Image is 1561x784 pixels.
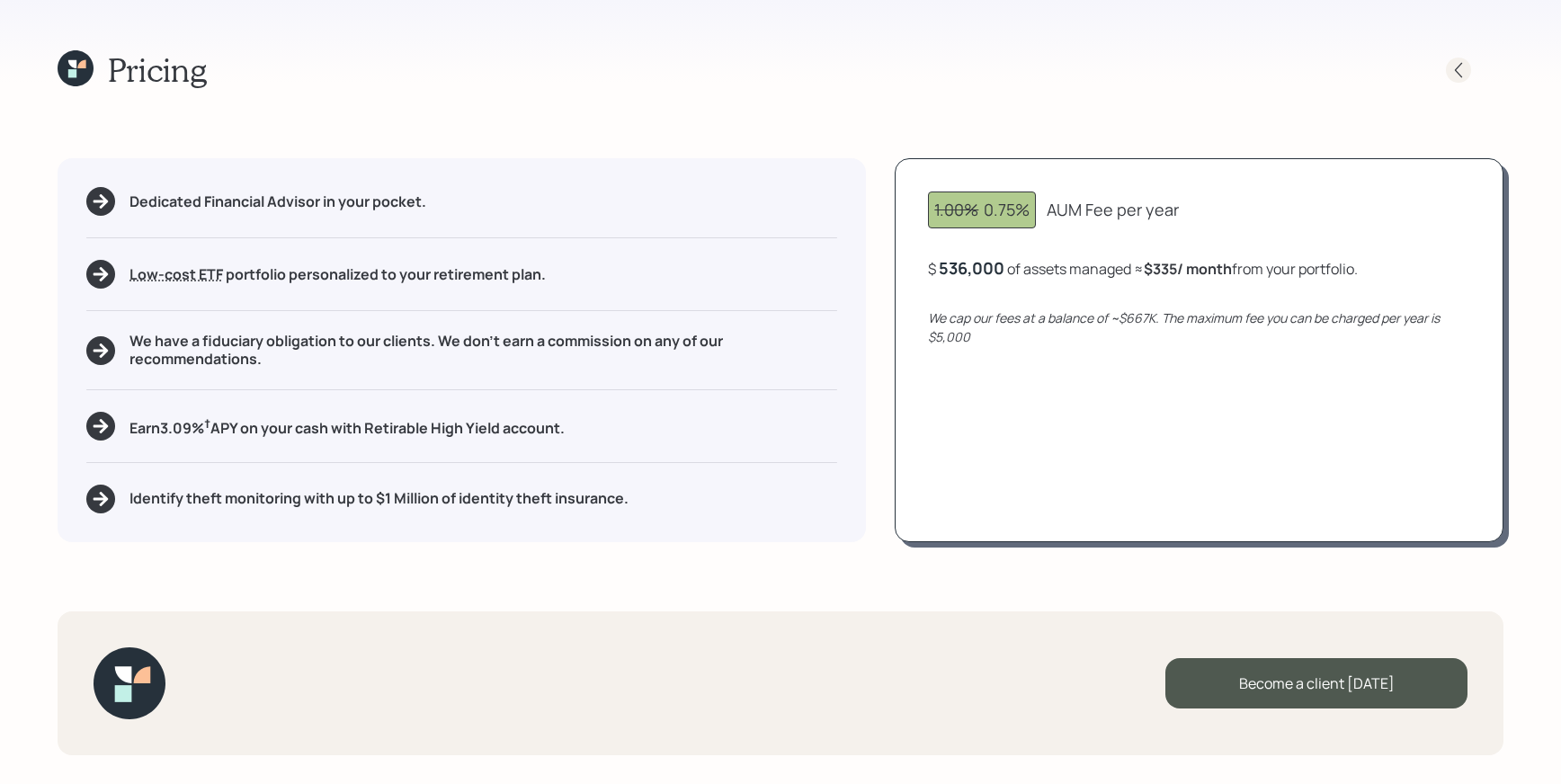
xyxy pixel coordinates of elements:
div: AUM Fee per year [1047,198,1179,222]
div: 0.75% [934,198,1030,222]
h5: portfolio personalized to your retirement plan. [129,266,546,283]
div: 536,000 [939,257,1004,279]
h1: Pricing [108,50,207,89]
h5: We have a fiduciary obligation to our clients. We don't earn a commission on any of our recommend... [129,333,837,367]
span: Low-cost ETF [129,264,223,284]
h5: Earn 3.09 % APY on your cash with Retirable High Yield account. [129,415,565,438]
sup: † [204,415,210,432]
i: We cap our fees at a balance of ~$667K. The maximum fee you can be charged per year is $5,000 [928,309,1440,345]
div: Become a client [DATE] [1165,658,1467,708]
iframe: Customer reviews powered by Trustpilot [187,631,416,766]
span: 1.00% [934,199,978,220]
div: $ of assets managed ≈ from your portfolio . [928,257,1358,280]
b: $335 / month [1144,259,1232,279]
h5: Dedicated Financial Advisor in your pocket. [129,193,426,210]
h5: Identify theft monitoring with up to $1 Million of identity theft insurance. [129,490,629,507]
